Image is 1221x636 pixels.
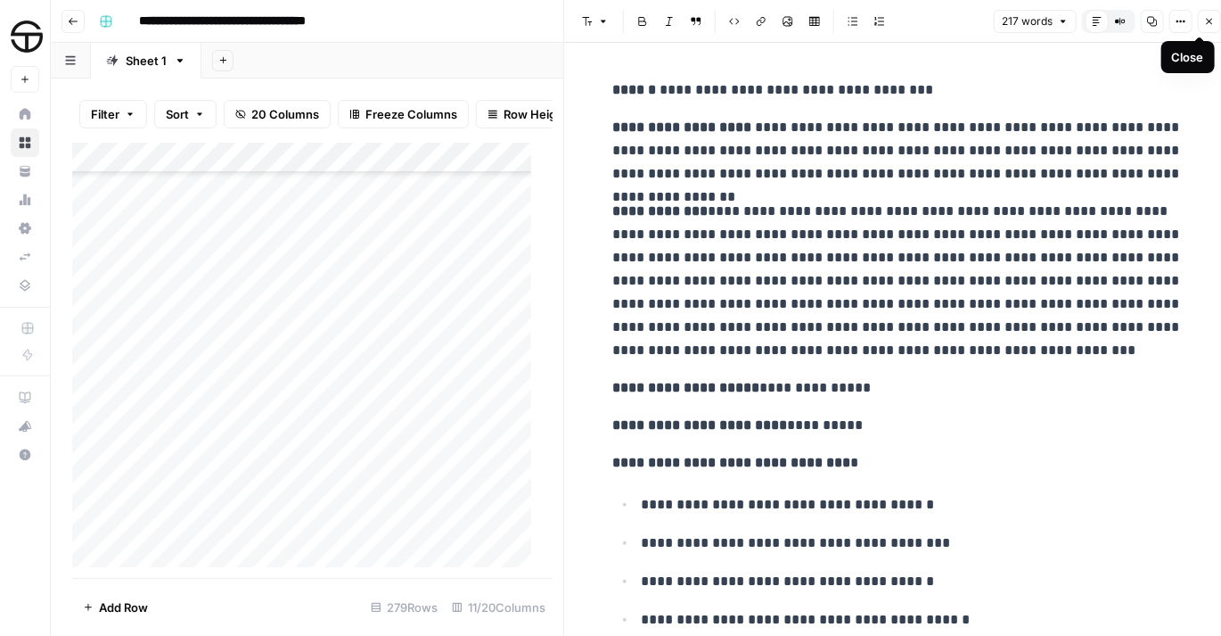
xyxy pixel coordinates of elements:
a: Settings [11,214,39,243]
span: Freeze Columns [365,105,457,123]
a: Usage [11,186,39,214]
img: SimpleTire Logo [11,21,43,53]
div: 279 Rows [364,593,445,622]
span: Add Row [99,599,148,616]
button: Filter [79,100,147,128]
a: Browse [11,128,39,157]
button: 20 Columns [224,100,331,128]
a: Home [11,100,39,128]
button: Row Height [476,100,579,128]
a: Sheet 1 [91,43,201,78]
button: Add Row [72,593,159,622]
a: Data Library [11,271,39,300]
div: 11/20 Columns [445,593,553,622]
a: AirOps Academy [11,384,39,412]
div: Sheet 1 [126,52,167,70]
span: Row Height [504,105,568,123]
button: What's new? [11,412,39,441]
div: Close [1172,48,1204,66]
span: 217 words [1002,13,1053,29]
span: Sort [166,105,189,123]
button: Workspace: SimpleTire [11,14,39,59]
div: What's new? [12,413,38,440]
button: Freeze Columns [338,100,469,128]
button: 217 words [994,10,1077,33]
a: Syncs [11,243,39,271]
a: Your Data [11,157,39,186]
span: Filter [91,105,119,123]
button: Sort [154,100,217,128]
button: Help + Support [11,441,39,469]
span: 20 Columns [251,105,319,123]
